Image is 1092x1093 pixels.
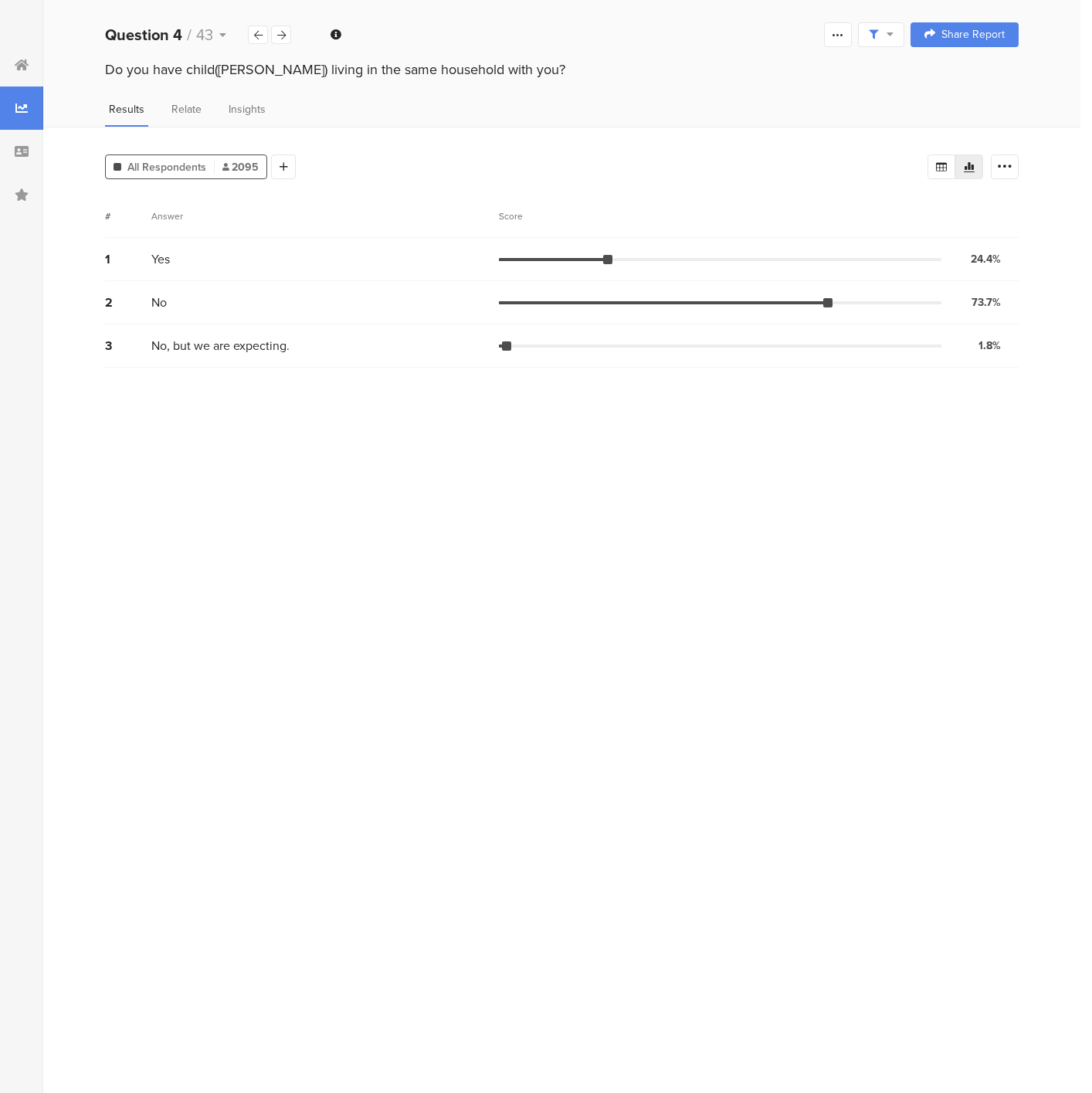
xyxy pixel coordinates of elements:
span: Relate [171,101,202,117]
div: 3 [105,337,151,355]
div: 1 [105,250,151,268]
span: No, but we are expecting. [151,337,290,355]
span: 2095 [222,159,259,175]
span: Yes [151,250,170,268]
div: 24.4% [971,251,1001,267]
span: No [151,294,167,311]
div: 73.7% [972,294,1001,311]
div: Score [499,209,531,223]
div: # [105,209,151,223]
div: 2 [105,294,151,311]
span: Insights [229,101,266,117]
div: Do you have child([PERSON_NAME]) living in the same household with you? [105,59,1019,80]
div: Answer [151,209,183,223]
span: Results [109,101,144,117]
span: All Respondents [127,159,206,175]
span: Share Report [941,29,1005,40]
span: / [187,23,192,46]
span: 43 [196,23,213,46]
b: Question 4 [105,23,182,46]
div: 1.8% [978,338,1001,354]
